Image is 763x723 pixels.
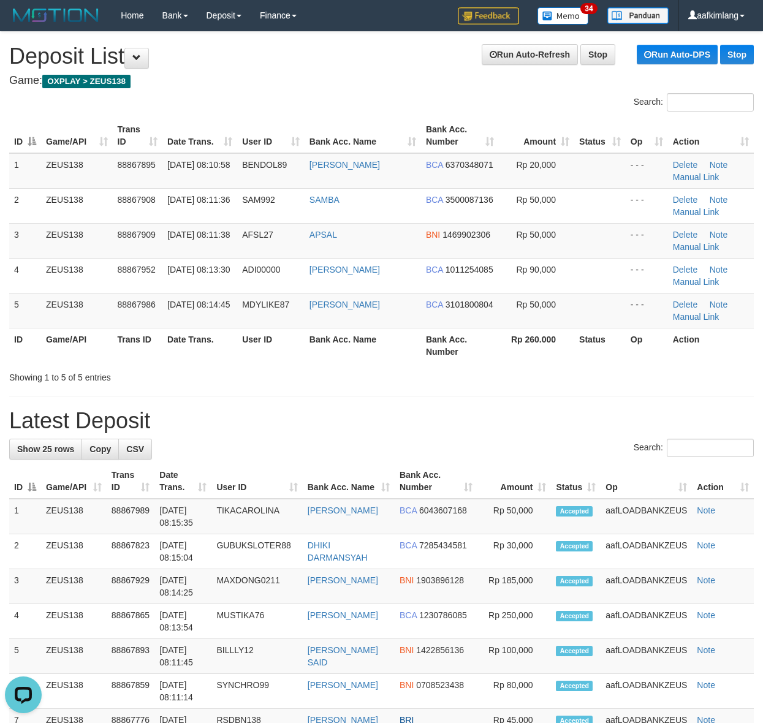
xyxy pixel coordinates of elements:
td: [DATE] 08:14:25 [154,569,211,604]
a: Manual Link [673,277,719,287]
a: Show 25 rows [9,439,82,460]
th: Trans ID: activate to sort column ascending [107,464,154,499]
a: [PERSON_NAME] [309,265,380,274]
span: Copy 3500087136 to clipboard [446,195,493,205]
td: Rp 30,000 [477,534,552,569]
th: ID: activate to sort column descending [9,464,41,499]
a: Stop [580,44,615,65]
td: ZEUS138 [41,639,107,674]
th: Op: activate to sort column ascending [626,118,668,153]
td: [DATE] 08:15:35 [154,499,211,534]
span: BCA [426,300,443,309]
td: [DATE] 08:13:54 [154,604,211,639]
span: BNI [426,230,440,240]
span: 88867908 [118,195,156,205]
a: Note [710,195,728,205]
td: 88867823 [107,534,154,569]
span: Copy 7285434581 to clipboard [419,540,467,550]
span: Accepted [556,681,593,691]
a: Note [697,680,715,690]
a: Manual Link [673,172,719,182]
td: ZEUS138 [41,534,107,569]
td: Rp 80,000 [477,674,552,709]
th: Date Trans.: activate to sort column ascending [162,118,237,153]
td: ZEUS138 [41,569,107,604]
span: BNI [400,680,414,690]
th: Trans ID [113,328,163,363]
span: Copy [89,444,111,454]
span: Copy 1469902306 to clipboard [442,230,490,240]
span: Copy 6370348071 to clipboard [446,160,493,170]
td: ZEUS138 [41,674,107,709]
td: 5 [9,293,41,328]
span: Rp 50,000 [516,195,556,205]
a: Copy [82,439,119,460]
td: 2 [9,534,41,569]
td: 2 [9,188,41,223]
td: 1 [9,499,41,534]
h1: Deposit List [9,44,754,69]
a: Note [710,265,728,274]
a: Note [697,575,715,585]
span: ADI00000 [242,265,280,274]
a: [PERSON_NAME] SAID [308,645,378,667]
td: 4 [9,258,41,293]
th: Game/API: activate to sort column ascending [41,118,113,153]
th: User ID: activate to sort column ascending [211,464,302,499]
a: DHIKI DARMANSYAH [308,540,368,562]
td: ZEUS138 [41,293,113,328]
td: ZEUS138 [41,258,113,293]
span: Rp 50,000 [516,230,556,240]
img: panduan.png [607,7,669,24]
span: Rp 90,000 [516,265,556,274]
td: 3 [9,569,41,604]
th: Status: activate to sort column ascending [574,118,626,153]
span: SAM992 [242,195,275,205]
a: Note [710,300,728,309]
a: [PERSON_NAME] [309,300,380,309]
a: Stop [720,45,754,64]
span: BCA [400,540,417,550]
td: [DATE] 08:11:14 [154,674,211,709]
td: MUSTIKA76 [211,604,302,639]
a: Note [710,160,728,170]
a: [PERSON_NAME] [308,610,378,620]
span: BNI [400,575,414,585]
span: Copy 1011254085 to clipboard [446,265,493,274]
th: Bank Acc. Number [421,328,499,363]
img: Feedback.jpg [458,7,519,25]
td: - - - [626,293,668,328]
td: aafLOADBANKZEUS [601,604,692,639]
span: BCA [426,265,443,274]
span: Accepted [556,646,593,656]
a: Delete [673,300,697,309]
a: [PERSON_NAME] [308,505,378,515]
span: Show 25 rows [17,444,74,454]
h1: Latest Deposit [9,409,754,433]
th: Bank Acc. Name: activate to sort column ascending [303,464,395,499]
th: Op [626,328,668,363]
img: Button%20Memo.svg [537,7,589,25]
span: Copy 1230786085 to clipboard [419,610,467,620]
td: GUBUKSLOTER88 [211,534,302,569]
span: Accepted [556,506,593,517]
th: Game/API [41,328,113,363]
h4: Game: [9,75,754,87]
div: Showing 1 to 5 of 5 entries [9,366,309,384]
td: Rp 185,000 [477,569,552,604]
th: ID [9,328,41,363]
th: Bank Acc. Name [305,328,421,363]
span: BCA [426,160,443,170]
a: [PERSON_NAME] [308,575,378,585]
td: 88867865 [107,604,154,639]
td: ZEUS138 [41,499,107,534]
td: Rp 250,000 [477,604,552,639]
th: Amount: activate to sort column ascending [499,118,575,153]
td: 4 [9,604,41,639]
a: Delete [673,160,697,170]
th: Bank Acc. Number: activate to sort column ascending [395,464,477,499]
span: 88867895 [118,160,156,170]
a: Note [697,505,715,515]
td: MAXDONG0211 [211,569,302,604]
td: - - - [626,188,668,223]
